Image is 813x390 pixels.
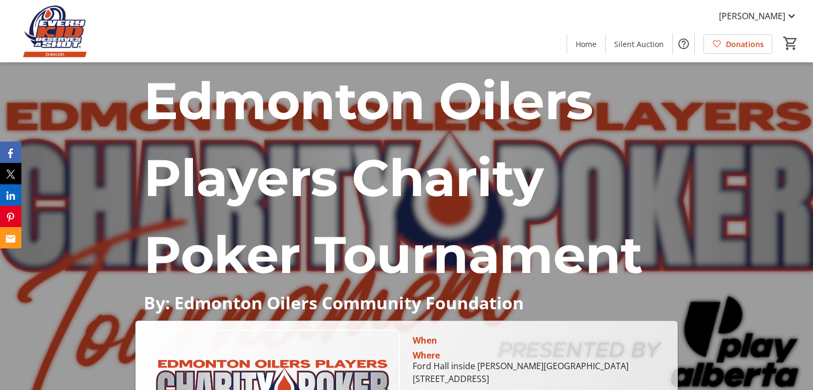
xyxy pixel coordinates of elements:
button: Cart [781,34,800,53]
div: Ford Hall inside [PERSON_NAME][GEOGRAPHIC_DATA] [413,360,629,372]
div: When [413,334,437,347]
button: [PERSON_NAME] [710,7,807,25]
img: Edmonton Oilers Community Foundation's Logo [6,4,102,58]
button: Help [673,33,694,54]
span: Donations [726,38,764,50]
span: Silent Auction [614,38,664,50]
span: Home [576,38,597,50]
div: Where [413,351,440,360]
div: [STREET_ADDRESS] [413,372,629,385]
span: Edmonton Oilers Players Charity Poker Tournament [144,69,642,286]
a: Donations [703,34,772,54]
a: Silent Auction [606,34,672,54]
span: [PERSON_NAME] [719,10,785,22]
a: Home [567,34,605,54]
p: By: Edmonton Oilers Community Foundation [144,293,669,312]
